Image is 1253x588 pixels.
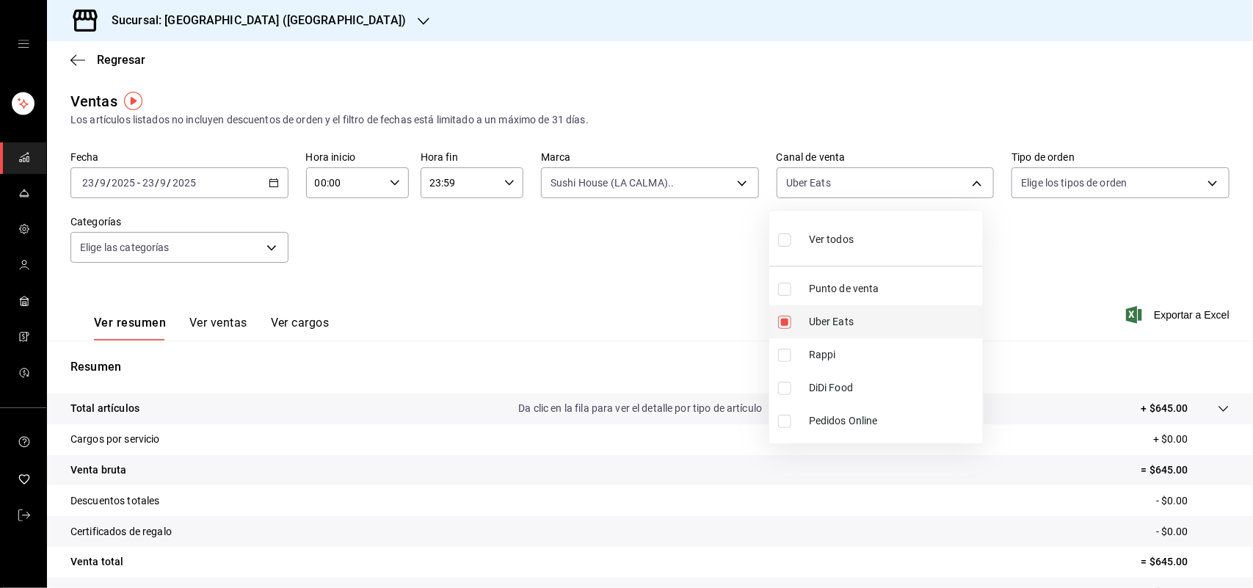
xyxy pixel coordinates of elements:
span: Pedidos Online [809,413,977,429]
img: Tooltip marker [124,92,142,110]
span: Ver todos [809,232,854,247]
span: Uber Eats [809,314,977,330]
span: Rappi [809,347,977,363]
span: DiDi Food [809,380,977,396]
span: Punto de venta [809,281,977,297]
